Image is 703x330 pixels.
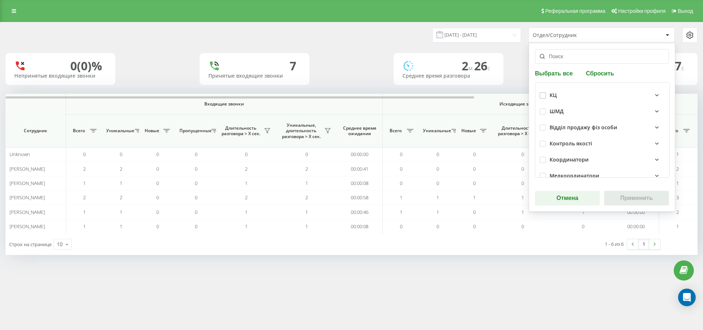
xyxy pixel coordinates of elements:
span: 2 [120,166,122,172]
div: 7 [290,59,296,73]
span: Уникальные [106,128,133,134]
span: 0 [473,180,476,186]
span: 1 [305,209,308,215]
button: Выбрать все [535,70,575,77]
span: Реферальная программа [545,8,605,14]
span: 0 [195,194,197,201]
span: 1 [83,223,86,230]
span: 0 [400,151,402,157]
span: 0 [521,166,524,172]
span: Всего [70,128,88,134]
span: 0 [83,151,86,157]
div: ШМД [550,108,563,115]
td: 00:00:00 [613,219,659,234]
div: 0 (0)% [70,59,102,73]
div: 10 [57,241,63,248]
span: 1 [120,180,122,186]
div: Координатори [550,157,589,163]
span: 2 [83,194,86,201]
span: 0 [245,151,248,157]
button: Сбросить [584,70,616,77]
span: 0 [521,180,524,186]
span: 0 [195,223,197,230]
span: 0 [400,223,402,230]
div: Непринятые входящие звонки [14,73,107,79]
span: 1 [400,194,402,201]
span: 2 [676,166,679,172]
span: 0 [436,166,439,172]
span: 0 [156,194,159,201]
span: м [468,64,474,72]
span: 26 [474,58,490,74]
span: 1 [83,180,86,186]
span: 1 [521,194,524,201]
span: Входящие звонки [85,101,363,107]
span: 0 [473,209,476,215]
span: 0 [473,151,476,157]
input: Поиск [535,49,669,64]
span: Уникальные [423,128,449,134]
span: Новые [460,128,478,134]
span: 0 [521,223,524,230]
span: 37 [668,58,684,74]
span: Пропущенные [179,128,209,134]
span: 0 [436,223,439,230]
span: 1 [521,209,524,215]
span: 1 [83,209,86,215]
span: 0 [521,151,524,157]
span: 1 [245,180,248,186]
span: 1 [120,223,122,230]
td: 00:00:08 [337,219,383,234]
span: 1 [245,209,248,215]
span: 3 [676,194,679,201]
span: Всего [386,128,405,134]
span: 2 [245,194,248,201]
span: 1 [582,209,584,215]
button: Применить [604,191,669,205]
span: Сотрудник [12,128,59,134]
span: 0 [582,223,584,230]
span: 1 [436,194,439,201]
span: Длительность разговора > Х сек. [220,125,262,137]
span: 0 [400,166,402,172]
span: 1 [676,180,679,186]
span: c [681,64,684,72]
div: Среднее время разговора [402,73,495,79]
span: 0 [195,209,197,215]
span: 1 [120,209,122,215]
span: [PERSON_NAME] [10,166,45,172]
span: Настройки профиля [618,8,666,14]
span: [PERSON_NAME] [10,223,45,230]
span: Выход [678,8,693,14]
td: 00:00:00 [337,147,383,162]
div: Контроль якості [550,141,592,147]
div: Open Intercom Messenger [678,289,696,306]
div: Отдел/Сотрудник [533,32,620,38]
span: 2 [120,194,122,201]
span: 0 [473,223,476,230]
span: 2 [462,58,474,74]
span: 1 [676,151,679,157]
span: 2 [245,166,248,172]
span: 1 [436,209,439,215]
div: Відділ продажу фіз особи [550,125,617,131]
span: 0 [156,151,159,157]
span: 2 [305,166,308,172]
span: 0 [400,180,402,186]
span: [PERSON_NAME] [10,209,45,215]
span: 0 [156,209,159,215]
span: 0 [156,223,159,230]
span: 1 [305,223,308,230]
span: 1 [473,194,476,201]
div: КЦ [550,92,557,99]
span: 0 [473,166,476,172]
span: 2 [83,166,86,172]
span: Среднее время ожидания [342,125,377,137]
span: 1 [676,223,679,230]
td: 00:00:08 [337,176,383,190]
span: 1 [245,223,248,230]
span: Длительность разговора > Х сек. [496,125,538,137]
span: Unknown [10,151,30,157]
span: 0 [156,180,159,186]
span: 0 [195,151,197,157]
